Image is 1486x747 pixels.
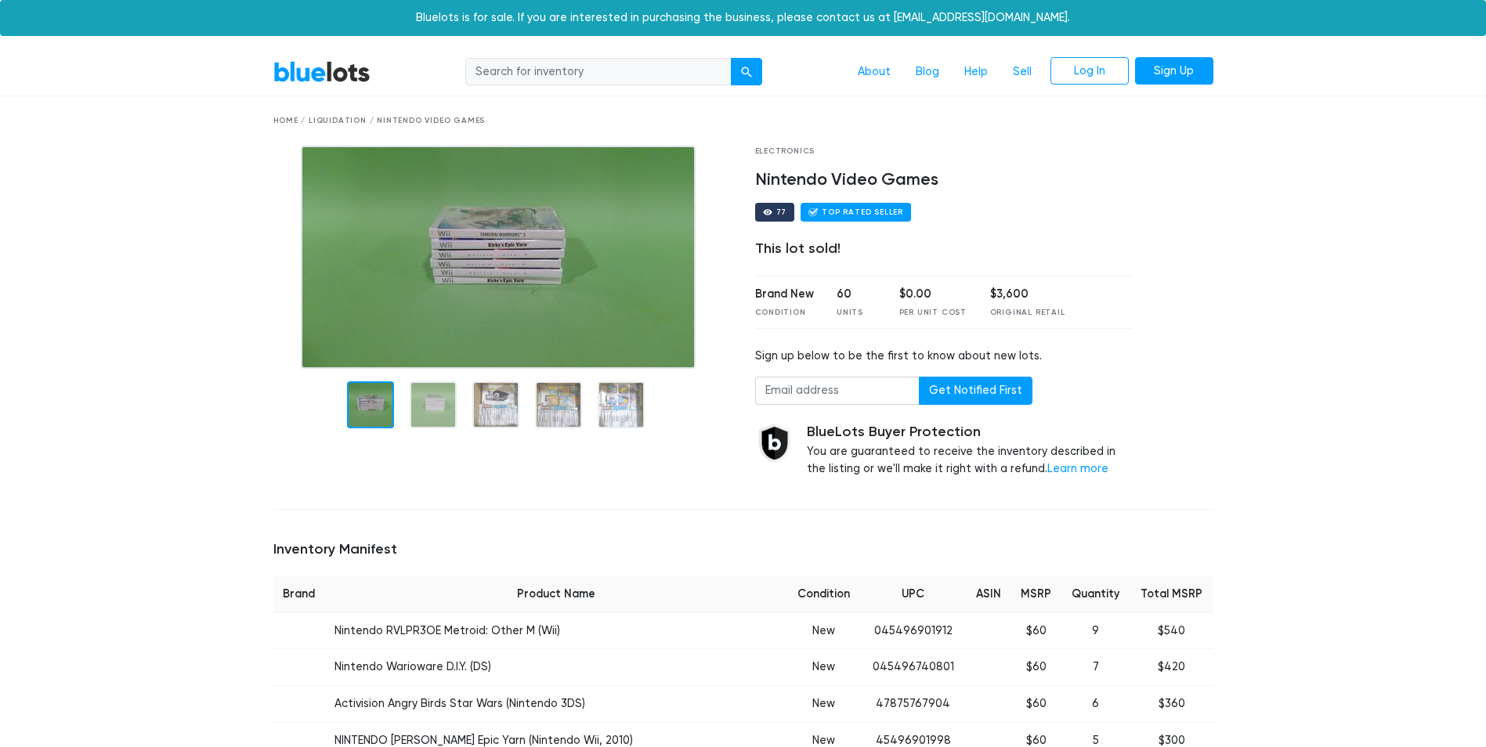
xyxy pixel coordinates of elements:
input: Search for inventory [465,58,732,86]
a: Help [952,57,1000,87]
td: 045496740801 [860,649,966,686]
td: $60 [1011,685,1062,722]
div: 77 [776,208,787,216]
input: Email address [755,377,920,405]
div: Top Rated Seller [822,208,903,216]
button: Get Notified First [919,377,1032,405]
td: Nintendo RVLPR3OE Metroid: Other M (Wii) [325,612,787,649]
td: $60 [1011,612,1062,649]
div: Units [837,307,876,319]
th: Total MSRP [1130,576,1213,612]
a: BlueLots [273,60,371,83]
div: You are guaranteed to receive the inventory described in the listing or we'll make it right with ... [807,424,1133,478]
div: $0.00 [899,286,967,303]
h5: BlueLots Buyer Protection [807,424,1133,441]
th: ASIN [966,576,1011,612]
td: $540 [1130,612,1213,649]
div: Brand New [755,286,814,303]
td: 045496901912 [860,612,966,649]
td: $420 [1130,649,1213,686]
div: $3,600 [990,286,1065,303]
th: Quantity [1061,576,1130,612]
div: Sign up below to be the first to know about new lots. [755,348,1133,365]
th: UPC [860,576,966,612]
th: Product Name [325,576,787,612]
img: buyer_protection_shield-3b65640a83011c7d3ede35a8e5a80bfdfaa6a97447f0071c1475b91a4b0b3d01.png [755,424,794,463]
th: MSRP [1011,576,1062,612]
td: Activision Angry Birds Star Wars (Nintendo 3DS) [325,685,787,722]
td: 7 [1061,649,1130,686]
a: Sign Up [1135,57,1213,85]
th: Condition [787,576,860,612]
div: Condition [755,307,814,319]
td: 47875767904 [860,685,966,722]
img: WIN_20180820_07_43_48_Pro.jpg [301,146,696,369]
h5: Inventory Manifest [273,541,1213,558]
div: 60 [837,286,876,303]
div: Electronics [755,146,1133,157]
td: $60 [1011,649,1062,686]
a: About [845,57,903,87]
div: Original Retail [990,307,1065,319]
td: 9 [1061,612,1130,649]
td: $360 [1130,685,1213,722]
td: New [787,612,860,649]
div: Per Unit Cost [899,307,967,319]
div: This lot sold! [755,240,1133,258]
th: Brand [273,576,326,612]
td: New [787,685,860,722]
a: Learn more [1047,462,1108,475]
a: Sell [1000,57,1044,87]
a: Blog [903,57,952,87]
a: Log In [1050,57,1129,85]
td: New [787,649,860,686]
td: Nintendo Warioware D.I.Y. (DS) [325,649,787,686]
td: 6 [1061,685,1130,722]
h4: Nintendo Video Games [755,170,1133,190]
div: Home / Liquidation / Nintendo Video Games [273,115,1213,127]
